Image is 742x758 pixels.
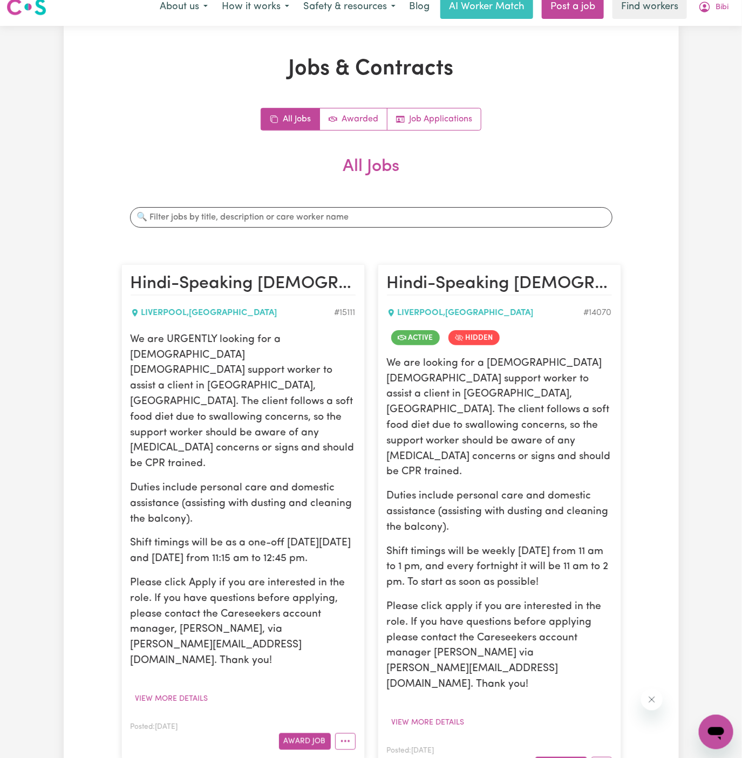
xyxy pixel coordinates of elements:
p: Duties include personal care and domestic assistance (assisting with dusting and cleaning the bal... [131,481,356,527]
div: LIVERPOOL , [GEOGRAPHIC_DATA] [131,306,335,319]
button: View more details [131,691,213,707]
span: Need any help? [6,8,65,16]
a: Active jobs [320,108,387,130]
p: Shift timings will be weekly [DATE] from 11 am to 1 pm, and every fortnight it will be 11 am to 2... [387,544,612,591]
button: Award Job [279,733,331,750]
h2: Hindi-Speaking Female Support Worker Needed In Liverpool, NSW [387,274,612,295]
h2: Hindi-Speaking Female Support Worker Needed In Liverpool, NSW [131,274,356,295]
p: We are URGENTLY looking for a [DEMOGRAPHIC_DATA] [DEMOGRAPHIC_DATA] support worker to assist a cl... [131,332,356,472]
span: Posted: [DATE] [131,723,178,730]
span: Bibi [716,2,729,13]
p: Shift timings will be as a one-off [DATE][DATE] and [DATE] from 11:15 am to 12:45 pm. [131,536,356,567]
a: All jobs [261,108,320,130]
p: Please click apply if you are interested in the role. If you have questions before applying pleas... [387,599,612,693]
a: Job applications [387,108,481,130]
div: LIVERPOOL , [GEOGRAPHIC_DATA] [387,306,584,319]
p: We are looking for a [DEMOGRAPHIC_DATA] [DEMOGRAPHIC_DATA] support worker to assist a client in [... [387,356,612,480]
iframe: Close message [641,689,663,711]
div: Job ID #15111 [335,306,356,319]
iframe: Button to launch messaging window [699,715,733,749]
div: Job ID #14070 [584,306,612,319]
span: Job is hidden [448,330,500,345]
h1: Jobs & Contracts [121,56,621,82]
p: Please click Apply if you are interested in the role. If you have questions before applying, plea... [131,576,356,669]
input: 🔍 Filter jobs by title, description or care worker name [130,207,612,228]
button: More options [335,733,356,750]
h2: All Jobs [121,156,621,194]
p: Duties include personal care and domestic assistance (assisting with dusting and cleaning the bal... [387,489,612,535]
span: Job is active [391,330,440,345]
span: Posted: [DATE] [387,747,434,754]
button: View more details [387,714,469,731]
